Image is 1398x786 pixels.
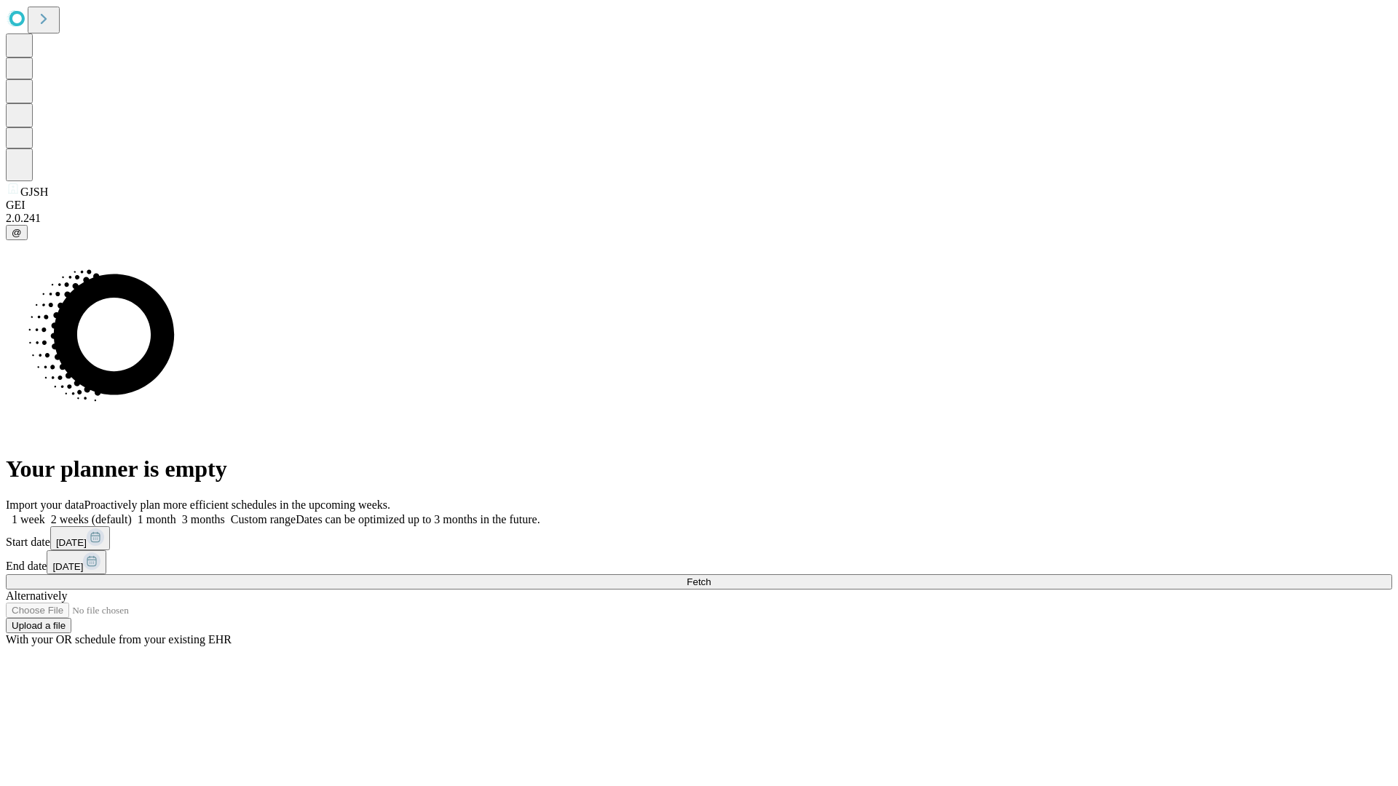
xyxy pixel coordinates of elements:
button: Fetch [6,574,1392,589]
div: 2.0.241 [6,212,1392,225]
span: @ [12,227,22,238]
span: 3 months [182,513,225,525]
div: Start date [6,526,1392,550]
span: 1 month [138,513,176,525]
button: @ [6,225,28,240]
span: [DATE] [56,537,87,548]
button: [DATE] [47,550,106,574]
span: 1 week [12,513,45,525]
span: Custom range [231,513,296,525]
button: [DATE] [50,526,110,550]
div: GEI [6,199,1392,212]
span: Proactively plan more efficient schedules in the upcoming weeks. [84,499,390,511]
button: Upload a file [6,618,71,633]
span: GJSH [20,186,48,198]
h1: Your planner is empty [6,456,1392,483]
span: Alternatively [6,589,67,602]
span: With your OR schedule from your existing EHR [6,633,232,646]
span: [DATE] [52,561,83,572]
span: Dates can be optimized up to 3 months in the future. [296,513,540,525]
span: 2 weeks (default) [51,513,132,525]
span: Import your data [6,499,84,511]
div: End date [6,550,1392,574]
span: Fetch [687,576,711,587]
